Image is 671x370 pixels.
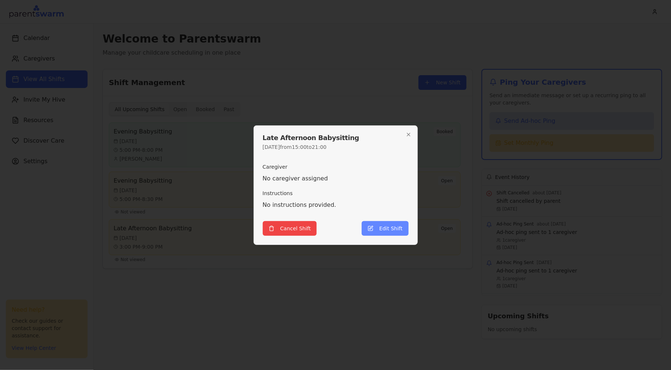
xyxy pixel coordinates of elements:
[263,135,409,141] h2: Late Afternoon Babysitting
[263,201,409,209] p: No instructions provided.
[263,164,288,170] label: Caregiver
[263,190,293,196] label: Instructions
[263,221,317,236] button: Cancel Shift
[263,143,409,151] p: [DATE] from 15:00 to 21:00
[362,221,408,236] button: Edit Shift
[263,174,409,183] p: No caregiver assigned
